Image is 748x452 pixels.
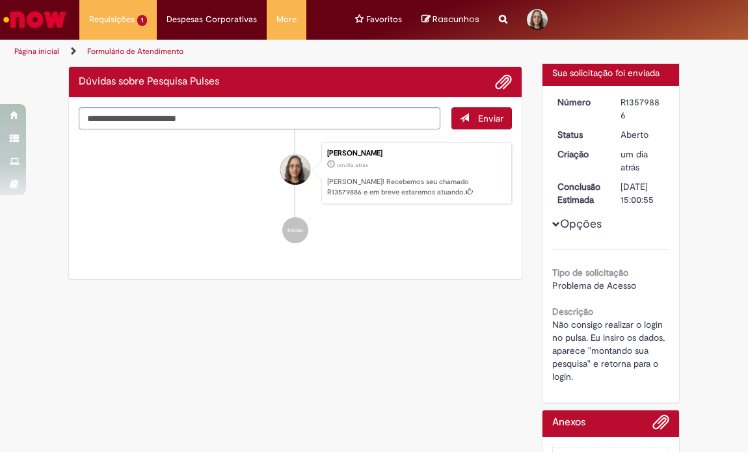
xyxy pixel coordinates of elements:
[552,280,636,291] span: Problema de Acesso
[79,129,512,257] ul: Histórico de tíquete
[451,107,512,129] button: Enviar
[14,46,59,57] a: Página inicial
[421,13,479,25] a: No momento, sua lista de rascunhos tem 0 Itens
[621,180,665,206] div: [DATE] 15:00:55
[548,128,611,141] dt: Status
[433,13,479,25] span: Rascunhos
[621,128,665,141] div: Aberto
[10,40,427,64] ul: Trilhas de página
[621,148,665,174] div: 30/09/2025 09:00:52
[1,7,68,33] img: ServiceNow
[337,161,368,169] time: 30/09/2025 09:00:52
[276,13,297,26] span: More
[337,161,368,169] span: um dia atrás
[548,180,611,206] dt: Conclusão Estimada
[327,150,505,157] div: [PERSON_NAME]
[552,319,667,382] span: Não consigo realizar o login no pulsa. Eu insiro os dados, aparece "montando sua pesquisa" e reto...
[621,96,665,122] div: R13579886
[552,306,593,317] b: Descrição
[366,13,402,26] span: Favoritos
[552,267,628,278] b: Tipo de solicitação
[87,46,183,57] a: Formulário de Atendimento
[548,96,611,109] dt: Número
[548,148,611,161] dt: Criação
[280,155,310,185] div: Maria Izabel Scudlarek Do Nascimento
[79,76,219,88] h2: Dúvidas sobre Pesquisa Pulses Histórico de tíquete
[79,107,440,129] textarea: Digite sua mensagem aqui...
[79,142,512,205] li: Maria Izabel Scudlarek Do Nascimento
[552,417,585,429] h2: Anexos
[89,13,135,26] span: Requisições
[621,148,648,173] time: 30/09/2025 09:00:52
[621,148,648,173] span: um dia atrás
[652,414,669,437] button: Adicionar anexos
[495,73,512,90] button: Adicionar anexos
[327,177,505,197] p: [PERSON_NAME]! Recebemos seu chamado R13579886 e em breve estaremos atuando.
[167,13,257,26] span: Despesas Corporativas
[552,67,660,79] span: Sua solicitação foi enviada
[478,113,503,124] span: Enviar
[137,15,147,26] span: 1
